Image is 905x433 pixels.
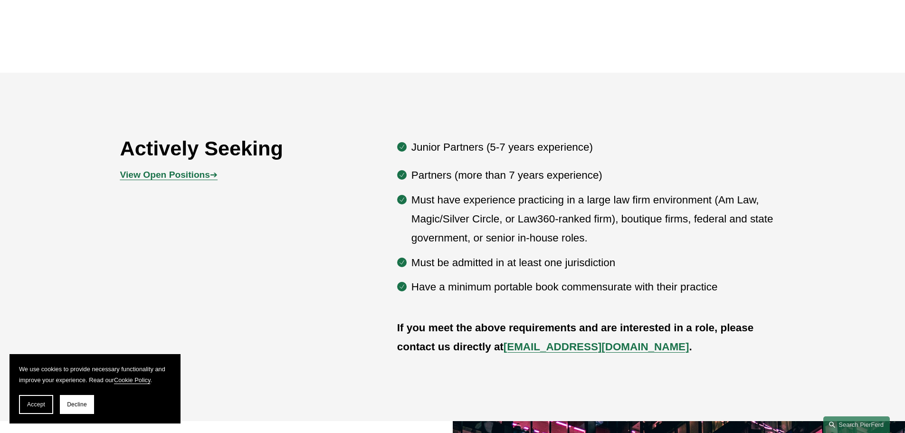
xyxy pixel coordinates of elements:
button: Decline [60,395,94,414]
p: We use cookies to provide necessary functionality and improve your experience. Read our . [19,364,171,385]
section: Cookie banner [10,354,181,423]
a: View Open Positions➔ [120,170,218,180]
p: Must be admitted in at least one jurisdiction [411,253,785,272]
p: Must have experience practicing in a large law firm environment (Am Law, Magic/Silver Circle, or ... [411,191,785,248]
a: [EMAIL_ADDRESS][DOMAIN_NAME] [504,341,689,353]
span: Accept [27,401,45,408]
a: Cookie Policy [114,376,151,384]
strong: View Open Positions [120,170,210,180]
a: Search this site [823,416,890,433]
p: Have a minimum portable book commensurate with their practice [411,278,785,297]
button: Accept [19,395,53,414]
h2: Actively Seeking [120,136,342,161]
span: ➔ [120,170,218,180]
strong: . [689,341,692,353]
span: Decline [67,401,87,408]
p: Junior Partners (5-7 years experience) [411,138,785,157]
p: Partners (more than 7 years experience) [411,166,785,185]
strong: If you meet the above requirements and are interested in a role, please contact us directly at [397,322,757,353]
